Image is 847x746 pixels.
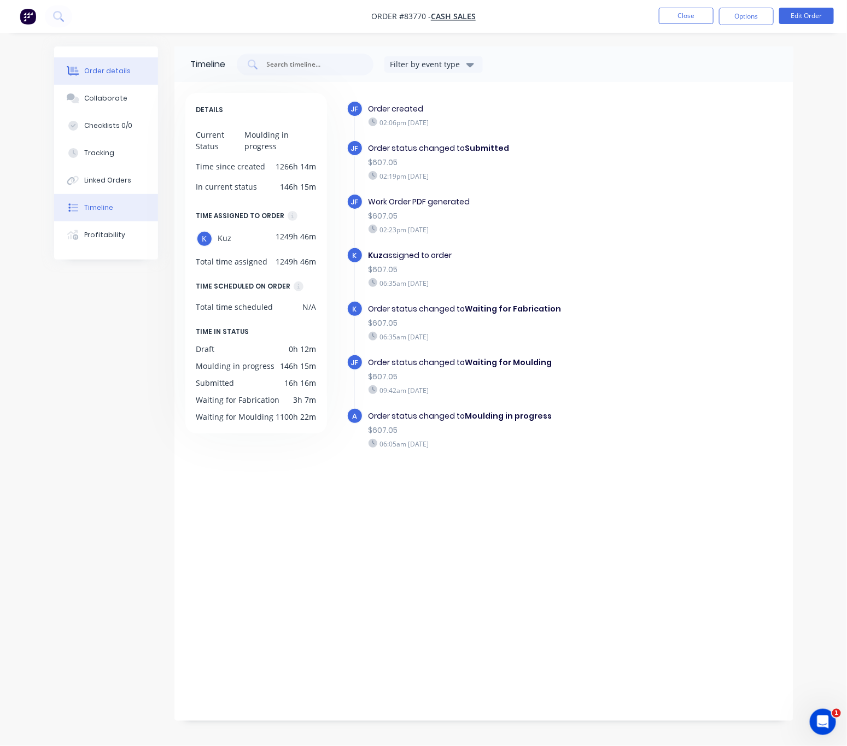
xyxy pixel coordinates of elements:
[196,343,215,355] div: Draft
[196,377,235,389] div: Submitted
[196,161,266,172] div: Time since created
[302,301,316,313] div: N/A
[196,256,268,267] div: Total time assigned
[280,181,316,192] div: 146h 15m
[369,278,636,288] div: 06:35am [DATE]
[832,709,841,718] span: 1
[352,411,357,421] span: A
[369,332,636,342] div: 06:35am [DATE]
[369,425,636,436] div: $607.05
[196,129,245,152] div: Current Status
[54,139,158,167] button: Tracking
[369,303,636,315] div: Order status changed to
[431,11,476,22] a: Cash Sales
[196,394,280,406] div: Waiting for Fabrication
[276,411,316,422] div: 1100h 22m
[293,394,316,406] div: 3h 7m
[369,103,636,115] div: Order created
[84,230,125,240] div: Profitability
[353,304,357,314] span: K
[84,66,131,76] div: Order details
[369,143,636,154] div: Order status changed to
[351,357,359,368] span: JF
[465,143,510,154] b: Submitted
[369,157,636,168] div: $607.05
[369,196,636,208] div: Work Order PDF generated
[196,181,258,192] div: In current status
[196,104,224,116] span: DETAILS
[390,58,464,70] div: Filter by event type
[84,121,132,131] div: Checklists 0/0
[284,377,316,389] div: 16h 16m
[369,250,383,261] b: Kuz
[276,256,316,267] div: 1249h 46m
[465,357,552,368] b: Waiting for Moulding
[196,280,291,292] div: TIME SCHEDULED ON ORDER
[810,709,836,735] iframe: Intercom live chat
[351,197,359,207] span: JF
[369,171,636,181] div: 02:19pm [DATE]
[244,129,316,152] div: Moulding in progress
[719,8,774,25] button: Options
[196,326,249,338] span: TIME IN STATUS
[369,385,636,395] div: 09:42am [DATE]
[84,93,127,103] div: Collaborate
[196,210,285,222] div: TIME ASSIGNED TO ORDER
[54,221,158,249] button: Profitability
[465,410,552,421] b: Moulding in progress
[369,250,636,261] div: assigned to order
[369,410,636,422] div: Order status changed to
[84,175,131,185] div: Linked Orders
[369,210,636,222] div: $607.05
[369,357,636,368] div: Order status changed to
[369,225,636,234] div: 02:23pm [DATE]
[54,57,158,85] button: Order details
[371,11,431,22] span: Order #83770 -
[191,58,226,71] div: Timeline
[659,8,714,24] button: Close
[369,371,636,383] div: $607.05
[779,8,834,24] button: Edit Order
[384,56,483,73] button: Filter by event type
[351,143,359,154] span: JF
[196,301,273,313] div: Total time scheduled
[196,411,274,422] div: Waiting for Moulding
[280,360,316,372] div: 146h 15m
[20,8,36,25] img: Factory
[369,439,636,449] div: 06:05am [DATE]
[196,360,275,372] div: Moulding in progress
[369,318,636,329] div: $607.05
[54,112,158,139] button: Checklists 0/0
[84,148,114,158] div: Tracking
[353,250,357,261] span: K
[84,203,113,213] div: Timeline
[266,59,357,70] input: Search timeline...
[276,161,316,172] div: 1266h 14m
[369,264,636,275] div: $607.05
[351,104,359,114] span: JF
[289,343,316,355] div: 0h 12m
[54,167,158,194] button: Linked Orders
[369,118,636,127] div: 02:06pm [DATE]
[465,303,562,314] b: Waiting for Fabrication
[54,194,158,221] button: Timeline
[218,231,232,247] span: Kuz
[54,85,158,112] button: Collaborate
[276,231,316,247] div: 1249h 46m
[196,231,213,247] div: K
